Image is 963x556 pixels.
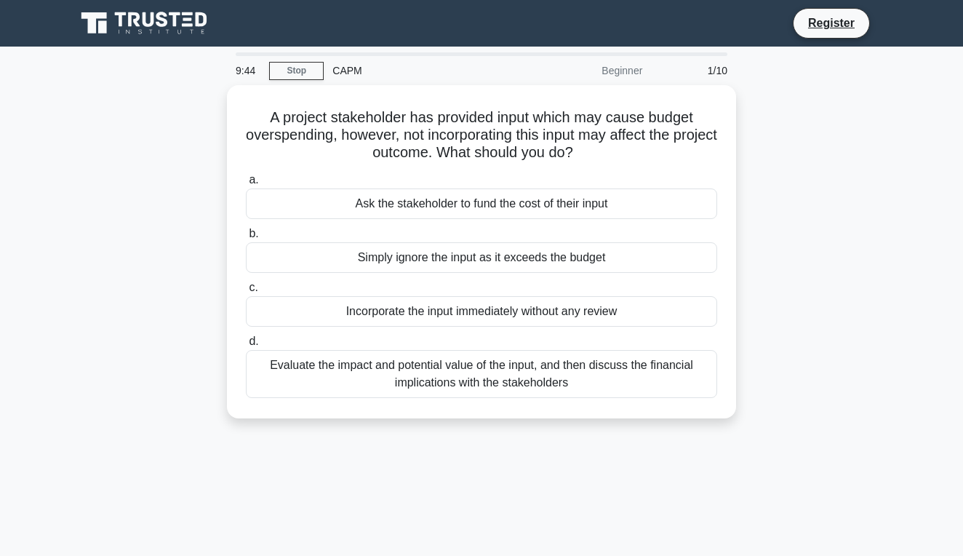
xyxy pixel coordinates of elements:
a: Stop [269,62,324,80]
div: 1/10 [651,56,736,85]
div: Evaluate the impact and potential value of the input, and then discuss the financial implications... [246,350,717,398]
span: c. [249,281,257,293]
span: b. [249,227,258,239]
h5: A project stakeholder has provided input which may cause budget overspending, however, not incorp... [244,108,719,162]
div: Simply ignore the input as it exceeds the budget [246,242,717,273]
div: 9:44 [227,56,269,85]
div: CAPM [324,56,524,85]
div: Beginner [524,56,651,85]
div: Incorporate the input immediately without any review [246,296,717,327]
span: d. [249,335,258,347]
div: Ask the stakeholder to fund the cost of their input [246,188,717,219]
span: a. [249,173,258,186]
a: Register [799,14,863,32]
